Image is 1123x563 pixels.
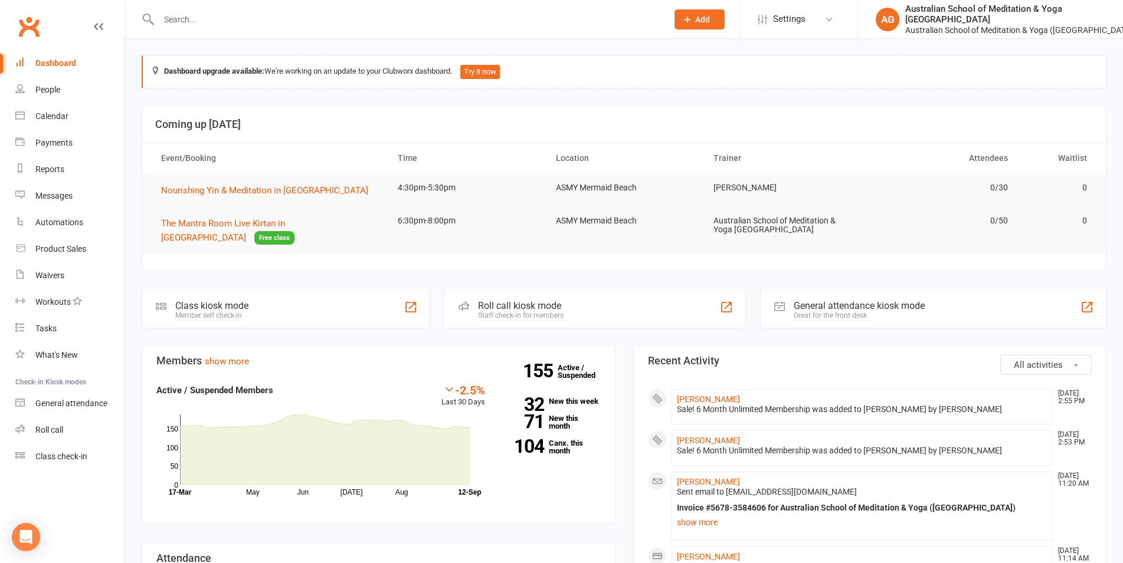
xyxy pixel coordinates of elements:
th: Time [387,143,545,173]
strong: 104 [503,437,544,455]
div: Sale! 6 Month Unlimited Membership was added to [PERSON_NAME] by [PERSON_NAME] [677,446,1048,456]
div: We're working on an update to your Clubworx dashboard. [142,55,1106,88]
a: [PERSON_NAME] [677,477,740,486]
div: Class kiosk mode [175,300,248,311]
strong: Dashboard upgrade available: [164,67,264,75]
td: Australian School of Meditation & Yoga [GEOGRAPHIC_DATA] [703,207,860,244]
td: [PERSON_NAME] [703,174,860,202]
a: [PERSON_NAME] [677,436,740,445]
div: Reports [35,164,64,174]
div: Payments [35,138,73,147]
th: Waitlist [1019,143,1098,173]
div: Automations [35,218,83,227]
span: Sent email to [EMAIL_ADDRESS][DOMAIN_NAME] [677,487,857,496]
div: Invoice #5678-3584606 for Australian School of Meditation & Yoga ([GEOGRAPHIC_DATA]) [677,503,1048,513]
div: Tasks [35,324,57,333]
td: 0 [1019,207,1098,235]
time: [DATE] 11:14 AM [1052,547,1091,562]
input: Search... [155,11,659,28]
h3: Recent Activity [648,355,1092,367]
a: Messages [15,183,125,209]
span: All activities [1014,360,1063,370]
a: Clubworx [14,12,44,41]
div: Sale! 6 Month Unlimited Membership was added to [PERSON_NAME] by [PERSON_NAME] [677,404,1048,414]
div: AG [876,8,899,31]
th: Attendees [861,143,1019,173]
a: Class kiosk mode [15,443,125,470]
a: Reports [15,156,125,183]
div: Class check-in [35,452,87,461]
td: 0/50 [861,207,1019,235]
div: Calendar [35,111,68,121]
div: People [35,85,60,94]
time: [DATE] 11:20 AM [1052,472,1091,488]
span: Add [695,15,710,24]
td: 0/30 [861,174,1019,202]
a: show more [677,514,1048,531]
div: Product Sales [35,244,86,253]
div: Great for the front desk [794,311,925,320]
span: Settings [773,6,806,32]
a: 32New this week [503,397,601,405]
td: 6:30pm-8:00pm [387,207,545,235]
a: Dashboard [15,50,125,77]
a: Roll call [15,417,125,443]
a: Workouts [15,289,125,315]
td: 4:30pm-5:30pm [387,174,545,202]
button: Add [675,9,725,29]
a: 104Canx. this month [503,439,601,455]
div: Open Intercom Messenger [12,523,40,551]
div: Waivers [35,271,64,280]
a: Automations [15,209,125,236]
th: Event/Booking [150,143,387,173]
a: General attendance kiosk mode [15,390,125,417]
h3: Coming up [DATE] [155,118,1093,130]
div: Workouts [35,297,71,307]
strong: 155 [523,362,558,380]
td: ASMY Mermaid Beach [545,207,703,235]
td: 0 [1019,174,1098,202]
h3: Members [156,355,601,367]
a: Payments [15,130,125,156]
strong: 71 [503,413,544,430]
div: Member self check-in [175,311,248,320]
span: Free class [254,231,294,245]
td: ASMY Mermaid Beach [545,174,703,202]
div: General attendance kiosk mode [794,300,925,311]
div: Roll call kiosk mode [478,300,564,311]
a: Product Sales [15,236,125,262]
div: Staff check-in for members [478,311,564,320]
a: Calendar [15,103,125,130]
button: All activities [1000,355,1092,375]
span: Nourishing Yin & Meditation in [GEOGRAPHIC_DATA] [161,185,368,196]
time: [DATE] 2:55 PM [1052,390,1091,405]
strong: Active / Suspended Members [156,385,273,396]
time: [DATE] 2:53 PM [1052,431,1091,446]
div: General attendance [35,399,107,408]
div: -2.5% [441,383,485,396]
button: Try it now [460,65,500,79]
button: Nourishing Yin & Meditation in [GEOGRAPHIC_DATA] [161,183,376,197]
a: What's New [15,342,125,368]
a: 71New this month [503,414,601,430]
a: [PERSON_NAME] [677,394,740,404]
a: Tasks [15,315,125,342]
div: Messages [35,191,73,200]
strong: 32 [503,396,544,413]
button: The Mantra Room Live Kirtan in [GEOGRAPHIC_DATA]Free class [161,216,376,245]
th: Trainer [703,143,860,173]
span: The Mantra Room Live Kirtan in [GEOGRAPHIC_DATA] [161,218,285,243]
div: Roll call [35,425,63,434]
div: Dashboard [35,58,76,68]
div: What's New [35,350,78,360]
div: Last 30 Days [441,383,485,409]
a: People [15,77,125,103]
th: Location [545,143,703,173]
a: [PERSON_NAME] [677,552,740,561]
a: show more [205,356,249,367]
a: 155Active / Suspended [558,355,610,388]
a: Waivers [15,262,125,289]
